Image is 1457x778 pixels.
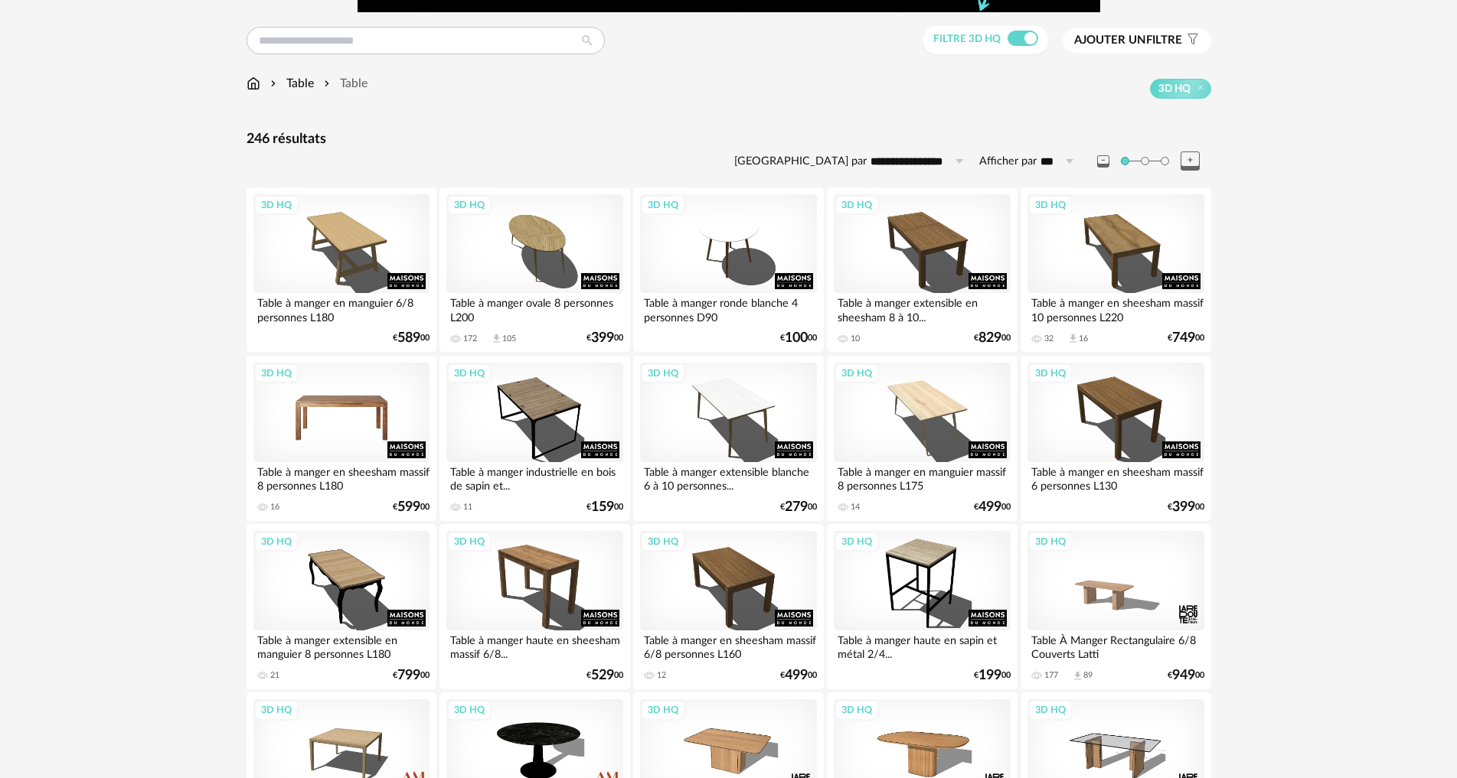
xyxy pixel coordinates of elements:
div: Table à manger extensible en sheesham 8 à 10... [834,293,1010,324]
div: 89 [1083,670,1093,681]
div: € 00 [393,670,430,681]
div: € 00 [974,670,1011,681]
div: 3D HQ [447,700,492,720]
span: 279 [785,502,808,513]
div: Table [267,75,314,93]
span: Download icon [491,333,502,344]
a: 3D HQ Table À Manger Rectangulaire 6/8 Couverts Latti 177 Download icon 89 €94900 [1021,524,1210,689]
a: 3D HQ Table à manger en sheesham massif 10 personnes L220 32 Download icon 16 €74900 [1021,187,1210,353]
span: Ajouter un [1074,34,1146,46]
div: 3D HQ [254,195,299,215]
div: 3D HQ [254,363,299,383]
div: 3D HQ [641,532,685,552]
span: 799 [397,670,420,681]
span: Download icon [1072,670,1083,682]
div: € 00 [780,670,817,681]
a: 3D HQ Table à manger en sheesham massif 6 personnes L130 €39900 [1021,356,1210,521]
div: 177 [1044,670,1058,681]
div: € 00 [393,502,430,513]
div: Table à manger extensible en manguier 8 personnes L180 [253,630,430,661]
div: € 00 [1168,502,1204,513]
div: 3D HQ [641,363,685,383]
div: Table À Manger Rectangulaire 6/8 Couverts Latti [1027,630,1204,661]
div: Table à manger ronde blanche 4 personnes D90 [640,293,816,324]
a: 3D HQ Table à manger extensible en manguier 8 personnes L180 21 €79900 [247,524,436,689]
div: Table à manger industrielle en bois de sapin et... [446,462,622,493]
div: Table à manger en manguier 6/8 personnes L180 [253,293,430,324]
div: 21 [270,670,279,681]
span: 749 [1172,333,1195,343]
div: 32 [1044,334,1054,344]
div: 3D HQ [835,532,879,552]
span: 399 [591,333,614,343]
div: 105 [502,334,516,344]
div: 3D HQ [835,700,879,720]
span: 499 [785,670,808,681]
div: 10 [851,334,860,344]
div: 246 résultats [247,131,1211,148]
div: € 00 [780,333,817,343]
label: Afficher par [979,155,1037,169]
div: € 00 [586,333,623,343]
div: 3D HQ [447,363,492,383]
div: € 00 [974,502,1011,513]
span: 949 [1172,670,1195,681]
a: 3D HQ Table à manger ovale 8 personnes L200 172 Download icon 105 €39900 [439,187,629,353]
a: 3D HQ Table à manger en sheesham massif 8 personnes L180 16 €59900 [247,356,436,521]
div: 12 [657,670,666,681]
div: 3D HQ [1028,700,1073,720]
div: 3D HQ [1028,363,1073,383]
a: 3D HQ Table à manger ronde blanche 4 personnes D90 €10000 [633,187,823,353]
span: 499 [978,502,1001,513]
div: € 00 [586,670,623,681]
div: 3D HQ [254,532,299,552]
div: Table à manger extensible blanche 6 à 10 personnes... [640,462,816,493]
span: Filter icon [1182,33,1200,48]
div: Table à manger en sheesham massif 6 personnes L130 [1027,462,1204,493]
a: 3D HQ Table à manger en manguier 6/8 personnes L180 €58900 [247,187,436,353]
span: 599 [397,502,420,513]
a: 3D HQ Table à manger extensible en sheesham 8 à 10... 10 €82900 [827,187,1017,353]
div: 16 [1079,334,1088,344]
span: 199 [978,670,1001,681]
span: 159 [591,502,614,513]
div: Table à manger haute en sapin et métal 2/4... [834,630,1010,661]
a: 3D HQ Table à manger industrielle en bois de sapin et... 11 €15900 [439,356,629,521]
img: svg+xml;base64,PHN2ZyB3aWR0aD0iMTYiIGhlaWdodD0iMTYiIHZpZXdCb3g9IjAgMCAxNiAxNiIgZmlsbD0ibm9uZSIgeG... [267,75,279,93]
a: 3D HQ Table à manger en sheesham massif 6/8 personnes L160 12 €49900 [633,524,823,689]
span: 529 [591,670,614,681]
div: 11 [463,502,472,513]
span: 589 [397,333,420,343]
div: Table à manger en manguier massif 8 personnes L175 [834,462,1010,493]
div: € 00 [974,333,1011,343]
div: 172 [463,334,477,344]
span: Filtre 3D HQ [933,34,1001,44]
a: 3D HQ Table à manger en manguier massif 8 personnes L175 14 €49900 [827,356,1017,521]
div: 3D HQ [1028,195,1073,215]
div: € 00 [393,333,430,343]
div: 16 [270,502,279,513]
div: Table à manger en sheesham massif 8 personnes L180 [253,462,430,493]
span: 829 [978,333,1001,343]
div: Table à manger haute en sheesham massif 6/8... [446,630,622,661]
div: € 00 [586,502,623,513]
div: 3D HQ [835,195,879,215]
span: 399 [1172,502,1195,513]
div: € 00 [780,502,817,513]
div: Table à manger en sheesham massif 10 personnes L220 [1027,293,1204,324]
div: 3D HQ [641,195,685,215]
a: 3D HQ Table à manger haute en sapin et métal 2/4... €19900 [827,524,1017,689]
img: svg+xml;base64,PHN2ZyB3aWR0aD0iMTYiIGhlaWdodD0iMTciIHZpZXdCb3g9IjAgMCAxNiAxNyIgZmlsbD0ibm9uZSIgeG... [247,75,260,93]
div: 14 [851,502,860,513]
span: 3D HQ [1158,82,1191,96]
div: 3D HQ [835,363,879,383]
div: 3D HQ [641,700,685,720]
button: Ajouter unfiltre Filter icon [1063,28,1211,53]
div: € 00 [1168,333,1204,343]
a: 3D HQ Table à manger haute en sheesham massif 6/8... €52900 [439,524,629,689]
div: 3D HQ [447,532,492,552]
span: 100 [785,333,808,343]
label: [GEOGRAPHIC_DATA] par [734,155,867,169]
span: filtre [1074,33,1182,48]
div: 3D HQ [447,195,492,215]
